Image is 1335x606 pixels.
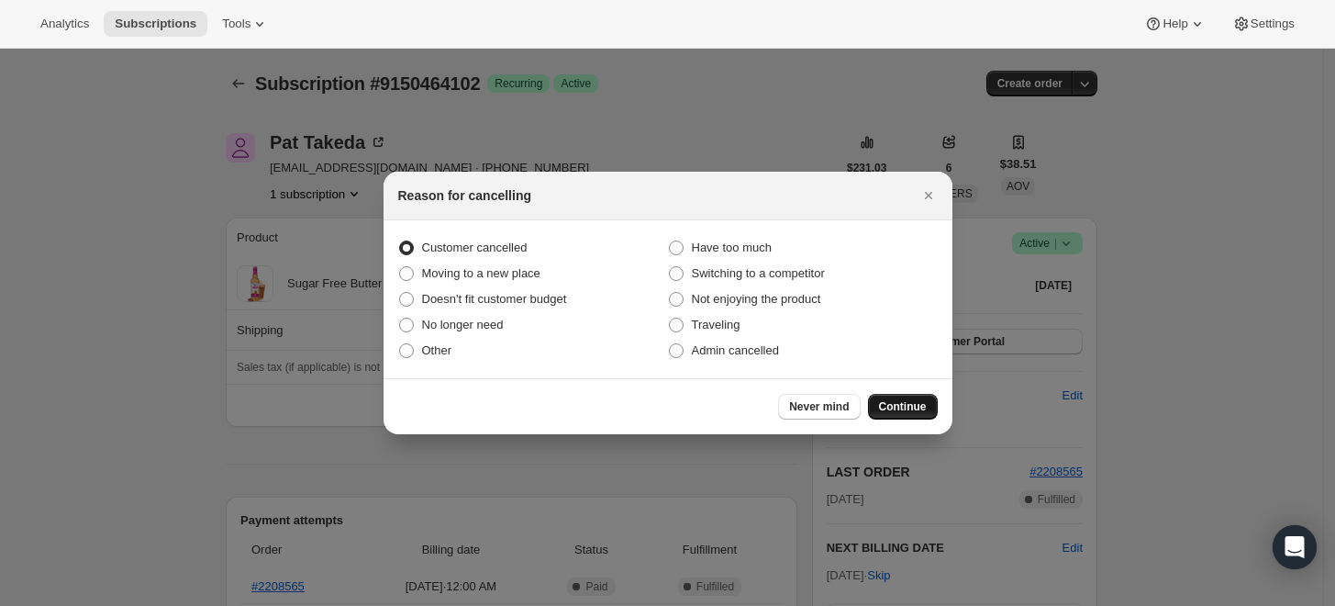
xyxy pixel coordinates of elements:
span: Tools [222,17,250,31]
button: Analytics [29,11,100,37]
button: Tools [211,11,280,37]
span: Have too much [692,241,772,254]
span: Help [1163,17,1187,31]
span: Customer cancelled [422,241,528,254]
span: Moving to a new place [422,266,540,280]
span: Traveling [692,318,740,331]
span: Doesn't fit customer budget [422,292,567,306]
span: Not enjoying the product [692,292,821,306]
button: Settings [1221,11,1306,37]
span: Other [422,343,452,357]
div: Open Intercom Messenger [1273,525,1317,569]
span: No longer need [422,318,504,331]
button: Help [1133,11,1217,37]
button: Subscriptions [104,11,207,37]
span: Analytics [40,17,89,31]
button: Continue [868,394,938,420]
span: Switching to a competitor [692,266,825,280]
button: Never mind [778,394,860,420]
span: Admin cancelled [692,343,779,357]
span: Subscriptions [115,17,196,31]
span: Settings [1251,17,1295,31]
span: Never mind [789,399,849,414]
h2: Reason for cancelling [398,186,531,205]
span: Continue [879,399,927,414]
button: Close [916,183,941,208]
